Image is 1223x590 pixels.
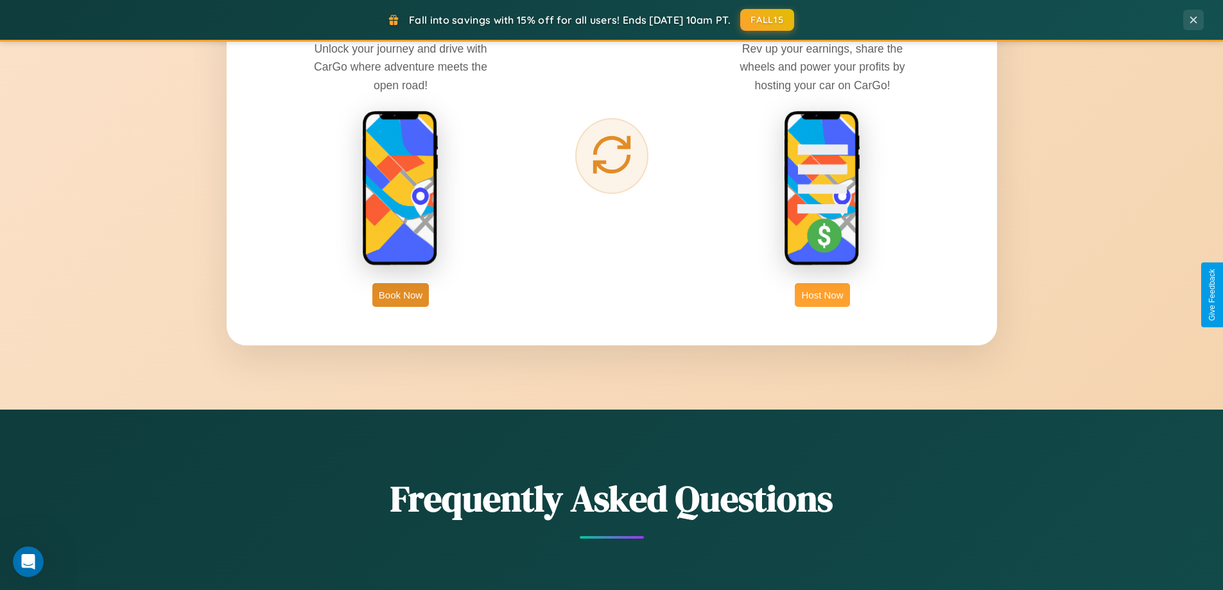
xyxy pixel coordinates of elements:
button: FALL15 [740,9,794,31]
img: host phone [784,110,861,267]
p: Unlock your journey and drive with CarGo where adventure meets the open road! [304,40,497,94]
div: Give Feedback [1208,269,1217,321]
span: Fall into savings with 15% off for all users! Ends [DATE] 10am PT. [409,13,731,26]
img: rent phone [362,110,439,267]
button: Book Now [372,283,429,307]
button: Host Now [795,283,849,307]
iframe: Intercom live chat [13,546,44,577]
p: Rev up your earnings, share the wheels and power your profits by hosting your car on CarGo! [726,40,919,94]
h2: Frequently Asked Questions [227,474,997,523]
